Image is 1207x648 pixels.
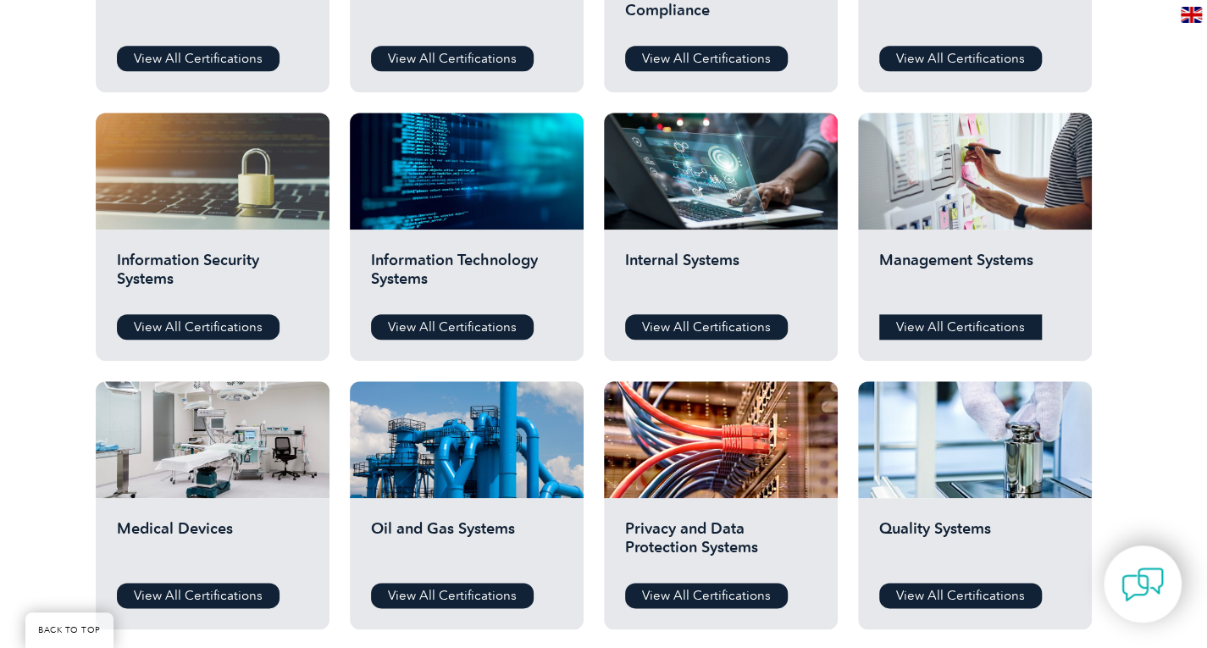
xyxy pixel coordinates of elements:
h2: Internal Systems [625,251,817,302]
h2: Information Technology Systems [371,251,562,302]
img: en [1181,7,1202,23]
a: View All Certifications [371,314,534,340]
a: View All Certifications [879,314,1042,340]
h2: Information Security Systems [117,251,308,302]
a: View All Certifications [879,46,1042,71]
a: View All Certifications [625,583,788,608]
a: View All Certifications [117,583,280,608]
a: View All Certifications [371,46,534,71]
h2: Oil and Gas Systems [371,519,562,570]
h2: Quality Systems [879,519,1071,570]
h2: Medical Devices [117,519,308,570]
img: contact-chat.png [1121,563,1164,606]
a: BACK TO TOP [25,612,114,648]
h2: Management Systems [879,251,1071,302]
a: View All Certifications [117,314,280,340]
a: View All Certifications [879,583,1042,608]
a: View All Certifications [625,314,788,340]
a: View All Certifications [371,583,534,608]
a: View All Certifications [625,46,788,71]
a: View All Certifications [117,46,280,71]
h2: Privacy and Data Protection Systems [625,519,817,570]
